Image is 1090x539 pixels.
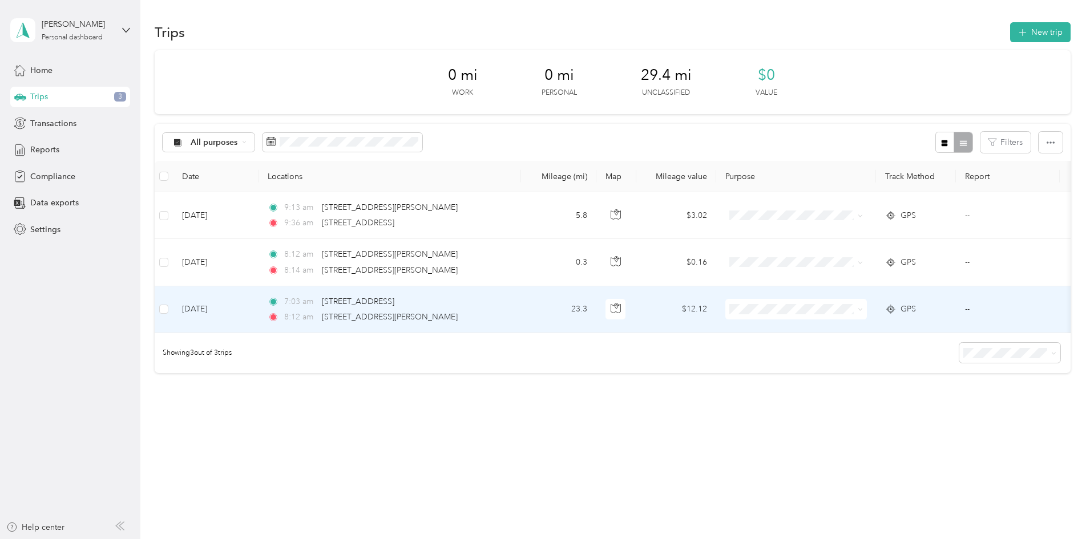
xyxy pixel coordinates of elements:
span: Compliance [30,171,75,183]
span: [STREET_ADDRESS][PERSON_NAME] [322,265,458,275]
span: $0 [758,66,775,84]
iframe: Everlance-gr Chat Button Frame [1026,475,1090,539]
span: 9:13 am [284,201,317,214]
span: GPS [901,256,916,269]
span: Home [30,64,53,76]
td: -- [956,192,1060,239]
td: $0.16 [636,239,716,286]
td: $12.12 [636,286,716,333]
span: [STREET_ADDRESS] [322,218,394,228]
td: $3.02 [636,192,716,239]
th: Map [596,161,636,192]
span: [STREET_ADDRESS][PERSON_NAME] [322,312,458,322]
td: [DATE] [173,192,259,239]
button: Help center [6,521,64,533]
span: 3 [114,92,126,102]
span: 29.4 mi [641,66,692,84]
h1: Trips [155,26,185,38]
span: [STREET_ADDRESS][PERSON_NAME] [322,249,458,259]
span: Data exports [30,197,79,209]
span: 8:14 am [284,264,317,277]
button: Filters [980,132,1031,153]
th: Track Method [876,161,956,192]
p: Work [452,88,473,98]
span: [STREET_ADDRESS][PERSON_NAME] [322,202,458,212]
td: -- [956,286,1060,333]
td: [DATE] [173,286,259,333]
div: [PERSON_NAME] [42,18,113,30]
span: Trips [30,91,48,103]
span: 0 mi [544,66,574,84]
span: 9:36 am [284,217,317,229]
span: 8:12 am [284,311,317,323]
span: Showing 3 out of 3 trips [155,348,232,358]
th: Purpose [716,161,876,192]
span: GPS [901,303,916,315]
span: All purposes [191,139,238,147]
span: 0 mi [448,66,478,84]
span: [STREET_ADDRESS] [322,297,394,306]
th: Mileage (mi) [521,161,596,192]
span: Settings [30,224,60,236]
th: Date [173,161,259,192]
span: Transactions [30,117,76,129]
span: Reports [30,144,59,156]
button: New trip [1010,22,1071,42]
th: Locations [259,161,521,192]
p: Unclassified [642,88,690,98]
span: 7:03 am [284,295,317,308]
p: Value [756,88,777,98]
td: [DATE] [173,239,259,286]
span: 8:12 am [284,248,317,261]
td: 0.3 [521,239,596,286]
th: Report [956,161,1060,192]
p: Personal [542,88,577,98]
th: Mileage value [636,161,716,192]
span: GPS [901,209,916,222]
td: 5.8 [521,192,596,239]
td: -- [956,239,1060,286]
td: 23.3 [521,286,596,333]
div: Personal dashboard [42,34,103,41]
